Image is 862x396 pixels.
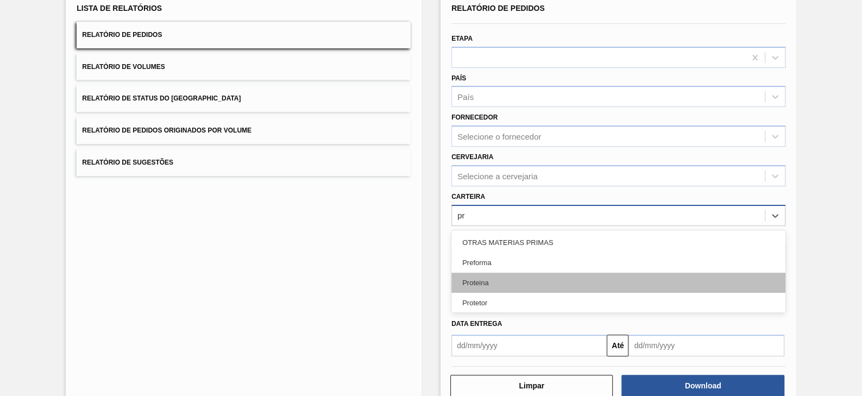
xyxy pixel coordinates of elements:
div: País [457,92,474,102]
span: Relatório de Pedidos Originados por Volume [82,127,251,134]
label: Fornecedor [451,114,498,121]
div: Protetor [451,293,785,313]
label: Cervejaria [451,153,493,161]
div: Selecione a cervejaria [457,171,538,180]
label: Etapa [451,35,473,42]
span: Relatório de Volumes [82,63,165,71]
span: Lista de Relatórios [77,4,162,12]
label: País [451,74,466,82]
button: Relatório de Status do [GEOGRAPHIC_DATA] [77,85,411,112]
button: Relatório de Pedidos [77,22,411,48]
button: Até [607,335,628,356]
div: Preforma [451,253,785,273]
span: Data entrega [451,320,502,328]
button: Relatório de Pedidos Originados por Volume [77,117,411,144]
div: Proteina [451,273,785,293]
div: Selecione o fornecedor [457,132,541,141]
input: dd/mm/yyyy [628,335,784,356]
span: Relatório de Sugestões [82,159,173,166]
button: Relatório de Volumes [77,54,411,80]
span: Relatório de Pedidos [451,4,545,12]
span: Relatório de Pedidos [82,31,162,39]
span: Relatório de Status do [GEOGRAPHIC_DATA] [82,95,241,102]
div: OTRAS MATERIAS PRIMAS [451,232,785,253]
label: Carteira [451,193,485,200]
input: dd/mm/yyyy [451,335,607,356]
button: Relatório de Sugestões [77,149,411,176]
